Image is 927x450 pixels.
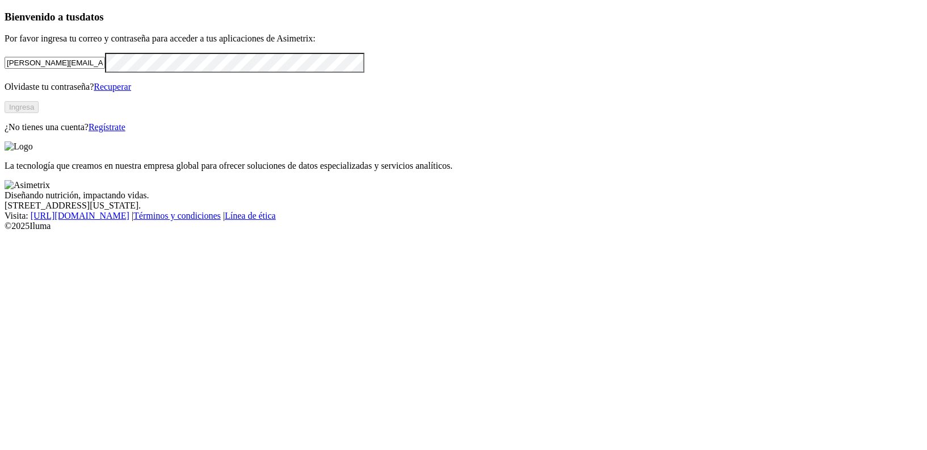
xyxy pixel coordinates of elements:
h3: Bienvenido a tus [5,11,922,23]
div: © 2025 Iluma [5,221,922,231]
div: Visita : | | [5,211,922,221]
img: Asimetrix [5,180,50,190]
p: Olvidaste tu contraseña? [5,82,922,92]
img: Logo [5,141,33,152]
p: La tecnología que creamos en nuestra empresa global para ofrecer soluciones de datos especializad... [5,161,922,171]
p: ¿No tienes una cuenta? [5,122,922,132]
input: Tu correo [5,57,105,69]
button: Ingresa [5,101,39,113]
span: datos [79,11,104,23]
div: Diseñando nutrición, impactando vidas. [5,190,922,201]
a: Regístrate [89,122,125,132]
div: [STREET_ADDRESS][US_STATE]. [5,201,922,211]
a: Términos y condiciones [133,211,221,220]
p: Por favor ingresa tu correo y contraseña para acceder a tus aplicaciones de Asimetrix: [5,34,922,44]
a: [URL][DOMAIN_NAME] [31,211,129,220]
a: Recuperar [94,82,131,91]
a: Línea de ética [225,211,276,220]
